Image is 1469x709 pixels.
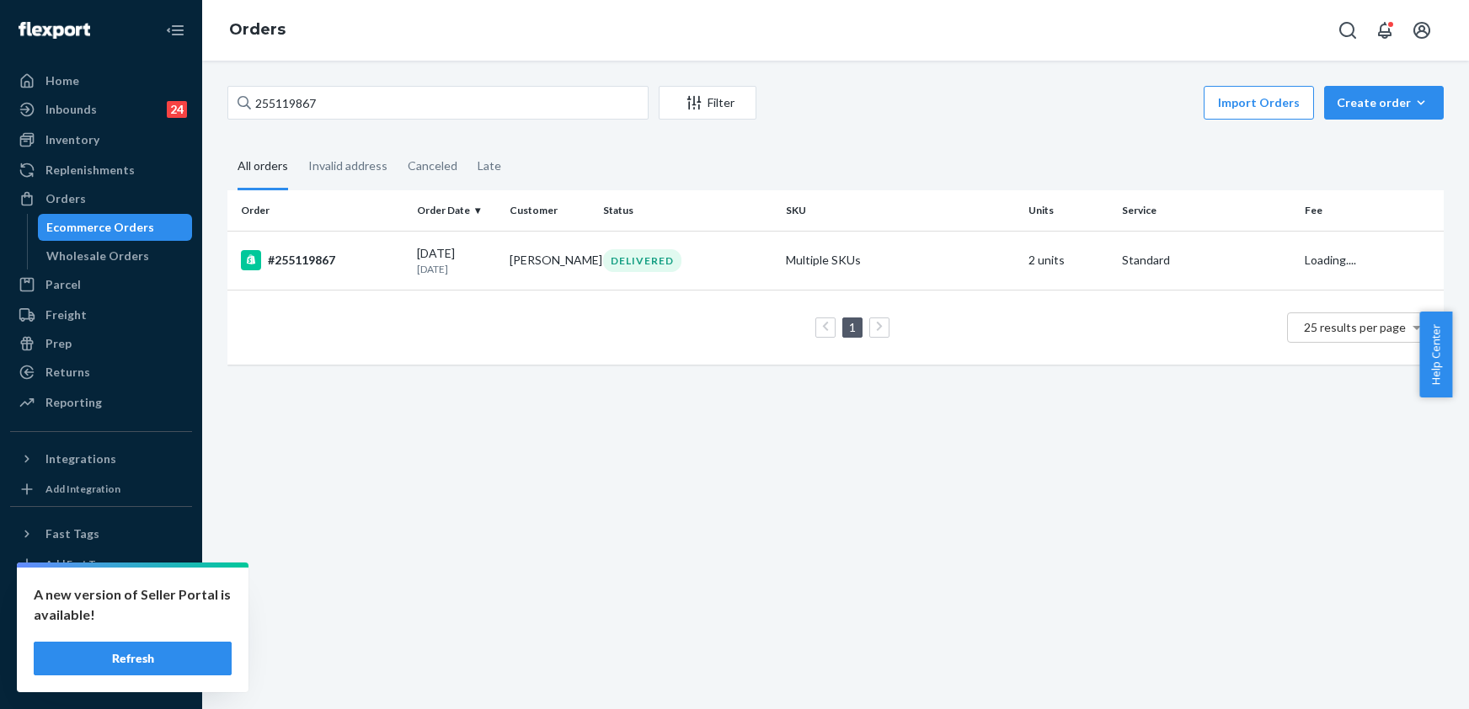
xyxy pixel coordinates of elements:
[19,22,90,39] img: Flexport logo
[1331,13,1365,47] button: Open Search Box
[167,101,187,118] div: 24
[846,320,859,334] a: Page 1 is your current page
[1022,190,1115,231] th: Units
[410,190,504,231] th: Order Date
[10,359,192,386] a: Returns
[603,249,681,272] div: DELIVERED
[10,67,192,94] a: Home
[408,144,457,188] div: Canceled
[779,190,1023,231] th: SKU
[45,131,99,148] div: Inventory
[38,214,193,241] a: Ecommerce Orders
[45,335,72,352] div: Prep
[10,271,192,298] a: Parcel
[45,72,79,89] div: Home
[10,610,192,637] button: Talk to Support
[1298,190,1444,231] th: Fee
[10,638,192,665] a: Help Center
[10,520,192,547] button: Fast Tags
[34,642,232,675] button: Refresh
[10,301,192,328] a: Freight
[45,276,81,293] div: Parcel
[45,394,102,411] div: Reporting
[1337,94,1431,111] div: Create order
[10,157,192,184] a: Replenishments
[216,6,299,55] ol: breadcrumbs
[45,364,90,381] div: Returns
[45,482,120,496] div: Add Integration
[1324,86,1444,120] button: Create order
[10,667,192,694] button: Give Feedback
[158,13,192,47] button: Close Navigation
[1022,231,1115,290] td: 2 units
[1405,13,1439,47] button: Open account menu
[45,450,116,467] div: Integrations
[34,584,232,625] p: A new version of Seller Portal is available!
[417,262,497,276] p: [DATE]
[1115,190,1298,231] th: Service
[1298,231,1444,290] td: Loading....
[45,307,87,323] div: Freight
[478,144,501,188] div: Late
[46,248,149,264] div: Wholesale Orders
[45,525,99,542] div: Fast Tags
[10,126,192,153] a: Inventory
[10,389,192,416] a: Reporting
[510,203,590,217] div: Customer
[45,162,135,179] div: Replenishments
[1122,252,1291,269] p: Standard
[1204,86,1314,120] button: Import Orders
[1419,312,1452,397] button: Help Center
[596,190,779,231] th: Status
[45,557,106,571] div: Add Fast Tag
[503,231,596,290] td: [PERSON_NAME]
[779,231,1023,290] td: Multiple SKUs
[1304,320,1406,334] span: 25 results per page
[659,86,756,120] button: Filter
[10,554,192,574] a: Add Fast Tag
[308,144,387,188] div: Invalid address
[227,86,649,120] input: Search orders
[10,330,192,357] a: Prep
[10,479,192,499] a: Add Integration
[38,243,193,269] a: Wholesale Orders
[45,101,97,118] div: Inbounds
[10,581,192,608] a: Settings
[1368,13,1402,47] button: Open notifications
[1362,658,1452,701] iframe: Opens a widget where you can chat to one of our agents
[660,94,756,111] div: Filter
[45,190,86,207] div: Orders
[10,445,192,472] button: Integrations
[10,96,192,123] a: Inbounds24
[46,219,154,236] div: Ecommerce Orders
[229,20,286,39] a: Orders
[238,144,288,190] div: All orders
[227,190,410,231] th: Order
[417,245,497,276] div: [DATE]
[241,250,403,270] div: #255119867
[10,185,192,212] a: Orders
